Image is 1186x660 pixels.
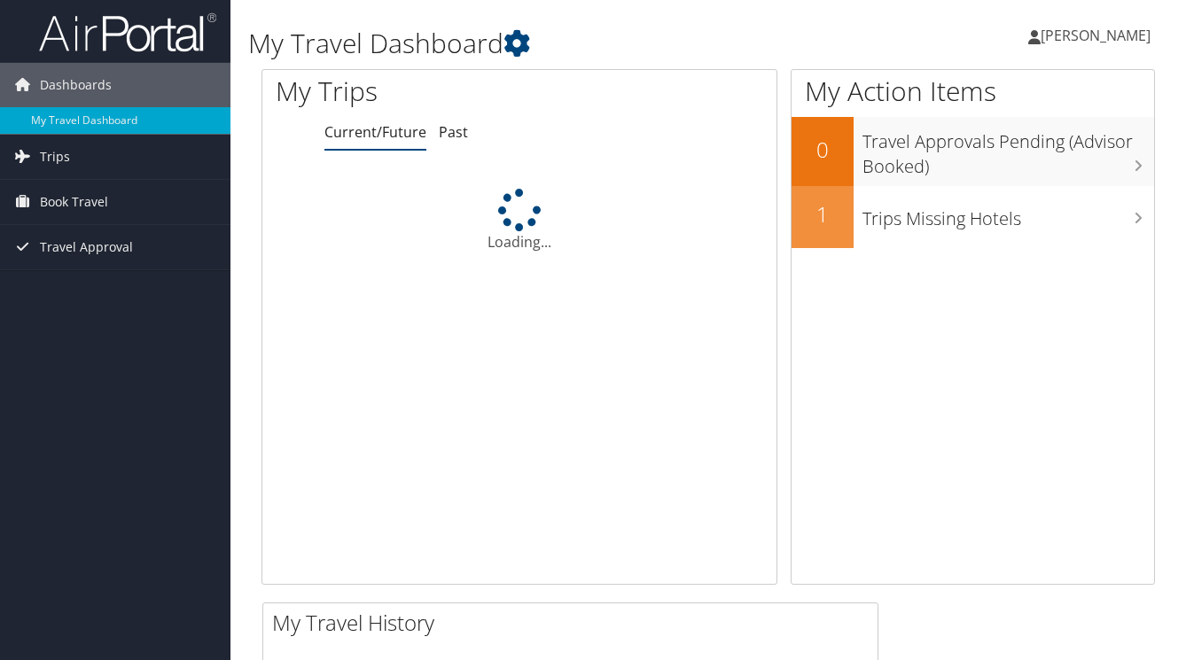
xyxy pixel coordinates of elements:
h1: My Travel Dashboard [248,25,862,62]
a: 1Trips Missing Hotels [792,186,1154,248]
h2: 0 [792,135,854,165]
span: Book Travel [40,180,108,224]
img: airportal-logo.png [39,12,216,53]
a: Past [439,122,468,142]
h3: Travel Approvals Pending (Advisor Booked) [862,120,1154,179]
h3: Trips Missing Hotels [862,198,1154,231]
a: 0Travel Approvals Pending (Advisor Booked) [792,117,1154,185]
span: Travel Approval [40,225,133,269]
h1: My Trips [276,73,549,110]
a: Current/Future [324,122,426,142]
span: Dashboards [40,63,112,107]
h2: 1 [792,199,854,229]
span: Trips [40,135,70,179]
h2: My Travel History [272,608,878,638]
span: [PERSON_NAME] [1041,26,1151,45]
h1: My Action Items [792,73,1154,110]
a: [PERSON_NAME] [1028,9,1168,62]
div: Loading... [262,189,776,252]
